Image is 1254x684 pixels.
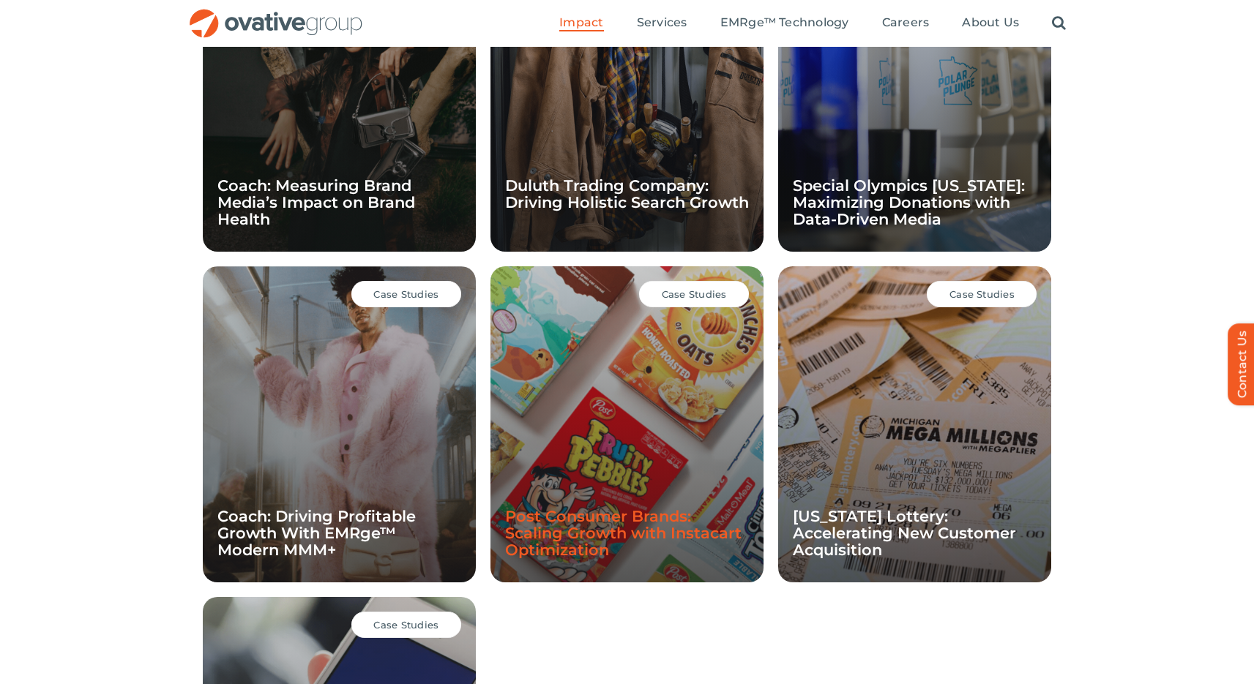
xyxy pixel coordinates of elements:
a: Services [637,15,687,31]
span: About Us [962,15,1019,30]
a: Search [1052,15,1066,31]
a: Post Consumer Brands: Scaling Growth with Instacart Optimization [505,507,742,559]
span: EMRge™ Technology [720,15,849,30]
a: Careers [882,15,930,31]
a: About Us [962,15,1019,31]
span: Careers [882,15,930,30]
span: Impact [559,15,603,30]
a: Special Olympics [US_STATE]: Maximizing Donations with Data-Driven Media [793,176,1025,228]
a: Coach: Measuring Brand Media’s Impact on Brand Health [217,176,415,228]
span: Services [637,15,687,30]
a: Coach: Driving Profitable Growth With EMRge™ Modern MMM+ [217,507,416,559]
a: EMRge™ Technology [720,15,849,31]
a: Impact [559,15,603,31]
a: OG_Full_horizontal_RGB [188,7,364,21]
a: Duluth Trading Company: Driving Holistic Search Growth [505,176,749,211]
a: [US_STATE] Lottery: Accelerating New Customer Acquisition [793,507,1016,559]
